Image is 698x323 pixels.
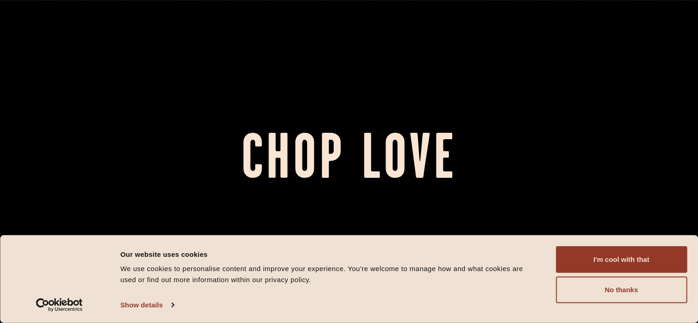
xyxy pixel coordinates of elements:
[556,246,687,273] button: I'm cool with that
[120,249,535,260] div: Our website uses cookies
[120,263,535,285] div: We use cookies to personalise content and improve your experience. You're welcome to manage how a...
[120,298,173,312] a: Show details
[556,277,687,303] button: No thanks
[19,298,100,312] a: Usercentrics Cookiebot - opens in a new window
